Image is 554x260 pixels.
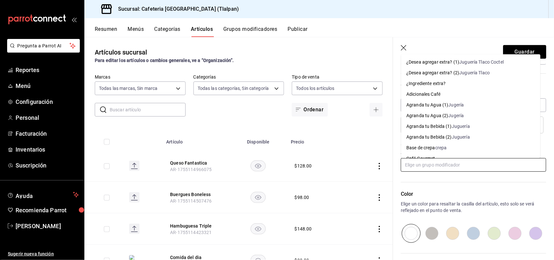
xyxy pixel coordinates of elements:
[16,97,79,106] span: Configuración
[406,91,440,98] div: Adicionales Café
[295,163,312,169] div: $ 128.00
[401,149,546,155] p: Agrega opciones de personalización a tu artículo
[288,26,308,37] button: Publicar
[251,160,266,171] button: availability-product
[452,134,470,141] div: Juguería
[401,201,546,214] p: Elige un color para resaltar la casilla del artículo, esto solo se verá reflejado en el punto de ...
[95,26,117,37] button: Resumen
[170,198,212,204] span: AR-1755114507476
[406,144,435,151] div: Base de crepa
[170,191,222,198] button: edit-product-location
[376,226,383,232] button: actions
[401,98,546,112] input: Elige una categoría existente
[292,103,327,117] button: Ordenar
[401,89,546,96] p: Elige una categoría existente
[71,17,77,22] button: open_drawer_menu
[170,230,212,235] span: AR-1755114423321
[162,130,230,150] th: Artículo
[16,206,79,215] span: Recomienda Parrot
[292,75,383,80] label: Tipo de venta
[198,85,269,92] span: Todas las categorías, Sin categoría
[230,130,287,150] th: Disponible
[406,134,452,141] div: Agranda tu Bebida (2)
[406,69,459,76] div: ¿Desea agregar extra? (2)
[296,85,335,92] span: Todos los artículos
[406,102,449,108] div: Agranda tu Agua (1)
[401,141,546,149] p: Grupos modificadores
[95,47,147,57] div: Artículos sucursal
[401,158,546,172] input: Elige un grupo modificador
[406,112,449,119] div: Agranda tu Agua (2)
[16,66,79,74] span: Reportes
[170,167,212,172] span: AR-1755114966075
[460,59,504,66] div: Juguería Tlaco Coctel
[191,26,213,37] button: Artículos
[460,69,490,76] div: Juguería Tlaco
[113,5,239,13] h3: Sucursal: Cafeteria [GEOGRAPHIC_DATA] (Tlalpan)
[95,26,554,37] div: navigation tabs
[8,251,79,257] span: Sugerir nueva función
[7,39,80,53] button: Pregunta a Parrot AI
[406,123,452,130] div: Agranda tu Bebida (1)
[128,26,144,37] button: Menús
[406,59,459,66] div: ¿Desea agregar extra? (1)
[95,75,186,80] label: Marcas
[503,45,546,59] button: Guardar
[154,26,181,37] button: Categorías
[16,129,79,138] span: Facturación
[16,145,79,154] span: Inventarios
[251,192,266,203] button: availability-product
[18,43,70,49] span: Pregunta a Parrot AI
[295,226,312,232] div: $ 148.00
[376,194,383,201] button: actions
[223,26,277,37] button: Grupos modificadores
[435,144,447,151] div: crepa
[449,112,464,119] div: Jugería
[16,113,79,122] span: Personal
[5,47,80,54] a: Pregunta a Parrot AI
[170,223,222,229] button: edit-product-location
[406,155,435,162] div: Café Gourmet
[170,160,222,166] button: edit-product-location
[406,80,446,87] div: ¿Ingrediente extra?
[452,123,470,130] div: Juguería
[16,161,79,170] span: Suscripción
[16,191,70,199] span: Ayuda
[287,130,348,150] th: Precio
[110,103,186,116] input: Buscar artículo
[295,194,309,201] div: $ 98.00
[16,81,79,90] span: Menú
[401,190,546,198] p: Color
[251,223,266,234] button: availability-product
[99,85,158,92] span: Todas las marcas, Sin marca
[449,102,464,108] div: Jugería
[95,58,234,63] strong: Para editar los artículos o cambios generales, ve a “Organización”.
[401,81,546,89] p: Categorías
[193,75,284,80] label: Categorías
[16,222,79,230] span: [PERSON_NAME]
[376,163,383,169] button: actions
